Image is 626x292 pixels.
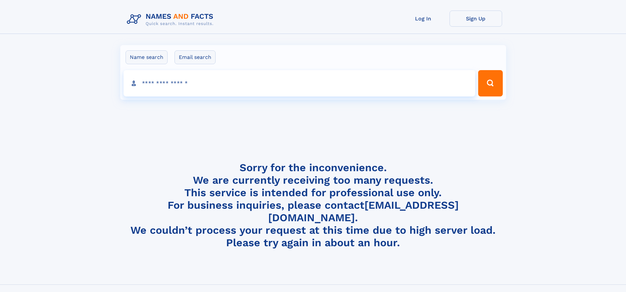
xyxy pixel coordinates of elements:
[450,11,502,27] a: Sign Up
[268,199,459,224] a: [EMAIL_ADDRESS][DOMAIN_NAME]
[124,11,219,28] img: Logo Names and Facts
[124,161,502,249] h4: Sorry for the inconvenience. We are currently receiving too many requests. This service is intend...
[126,50,168,64] label: Name search
[478,70,502,96] button: Search Button
[124,70,475,96] input: search input
[174,50,216,64] label: Email search
[397,11,450,27] a: Log In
